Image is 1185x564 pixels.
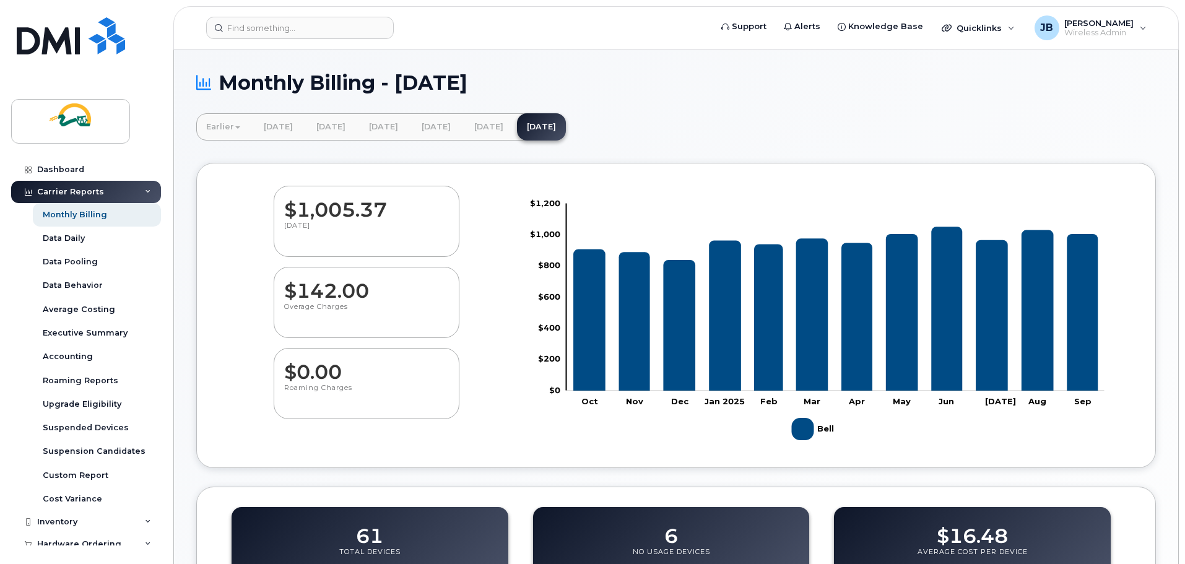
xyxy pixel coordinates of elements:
[792,413,837,445] g: Legend
[538,291,560,301] tspan: $600
[356,513,383,547] dd: 61
[581,396,598,406] tspan: Oct
[1028,396,1046,406] tspan: Aug
[530,197,1105,445] g: Chart
[937,513,1008,547] dd: $16.48
[284,267,449,302] dd: $142.00
[893,396,911,406] tspan: May
[671,396,689,406] tspan: Dec
[549,384,560,394] tspan: $0
[254,113,303,141] a: [DATE]
[530,197,560,207] tspan: $1,200
[412,113,461,141] a: [DATE]
[284,186,449,221] dd: $1,005.37
[464,113,513,141] a: [DATE]
[573,227,1098,391] g: Bell
[792,413,837,445] g: Bell
[538,323,560,332] tspan: $400
[985,396,1016,406] tspan: [DATE]
[664,513,678,547] dd: 6
[538,260,560,270] tspan: $800
[196,113,250,141] a: Earlier
[626,396,643,406] tspan: Nov
[196,72,1156,93] h1: Monthly Billing - [DATE]
[1074,396,1092,406] tspan: Sep
[359,113,408,141] a: [DATE]
[284,302,449,324] p: Overage Charges
[517,113,566,141] a: [DATE]
[530,229,560,239] tspan: $1,000
[284,349,449,383] dd: $0.00
[804,396,820,406] tspan: Mar
[306,113,355,141] a: [DATE]
[848,396,865,406] tspan: Apr
[284,221,449,243] p: [DATE]
[284,383,449,406] p: Roaming Charges
[939,396,954,406] tspan: Jun
[760,396,778,406] tspan: Feb
[705,396,745,406] tspan: Jan 2025
[538,354,560,363] tspan: $200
